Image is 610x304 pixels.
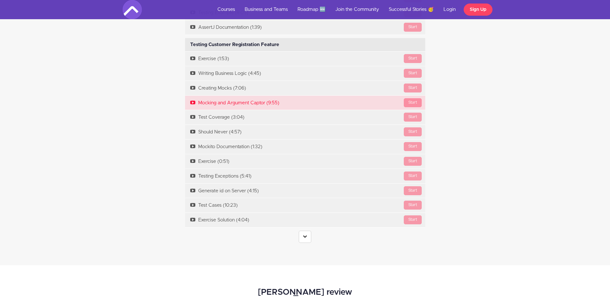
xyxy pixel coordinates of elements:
[404,84,422,92] div: Start
[404,98,422,107] div: Start
[185,213,425,227] a: StartExercise Solution (4:04)
[464,4,492,16] a: Sign Up
[404,172,422,180] div: Start
[185,198,425,212] a: StartTest Cases (10:23)
[404,113,422,122] div: Start
[404,201,422,210] div: Start
[404,54,422,63] div: Start
[103,288,507,297] h2: [PERSON_NAME] review
[404,23,422,32] div: Start
[404,127,422,136] div: Start
[185,81,425,95] a: StartCreating Mocks (7:06)
[185,38,425,52] div: Testing Customer Registration Feature
[404,69,422,78] div: Start
[185,52,425,66] a: StartExercise (1:53)
[404,186,422,195] div: Start
[185,154,425,169] a: StartExercise (0:51)
[185,20,425,35] a: StartAssertJ Documentation (1:39)
[185,184,425,198] a: StartGenerate id on Server (4:15)
[404,157,422,166] div: Start
[185,140,425,154] a: StartMockito Documentation (1:32)
[185,169,425,183] a: StartTesting Exceptions (5:41)
[185,66,425,81] a: StartWriting Business Logic (4:45)
[185,110,425,124] a: StartTest Coverage (3:04)
[185,96,425,110] a: StartMocking and Argument Captor (9:55)
[185,125,425,139] a: StartShould Never (4:57)
[404,215,422,224] div: Start
[404,142,422,151] div: Start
